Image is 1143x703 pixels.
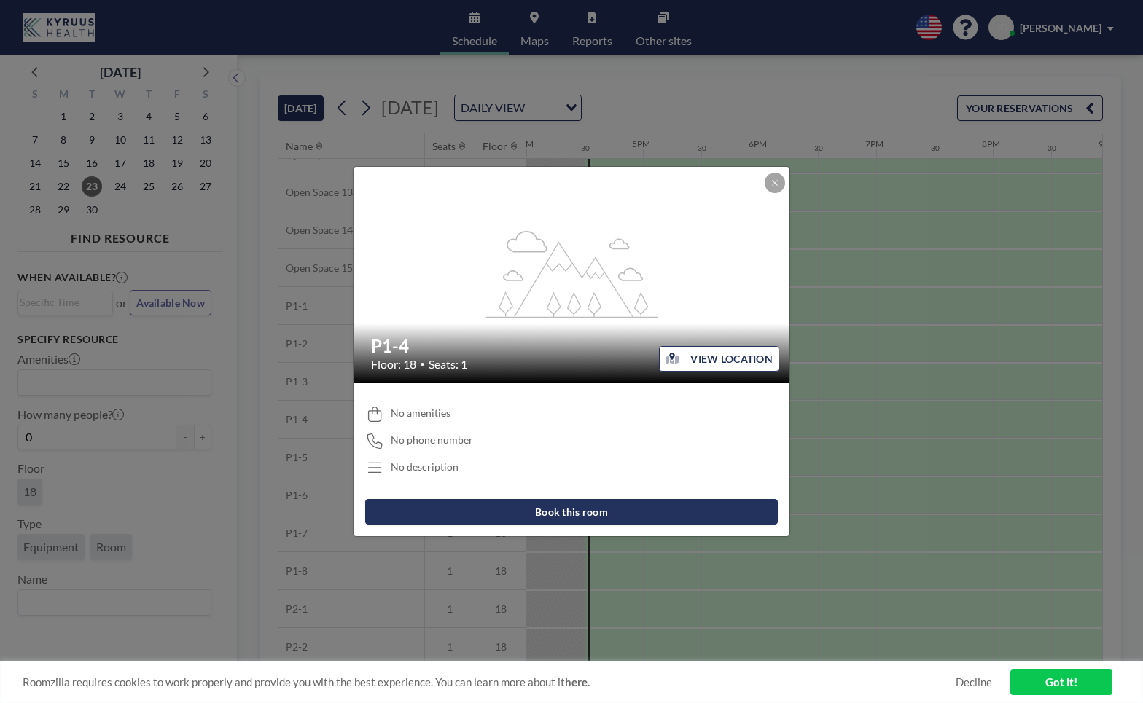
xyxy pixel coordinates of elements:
[391,460,459,474] div: No description
[565,675,590,688] a: here.
[486,229,658,317] g: flex-grow: 1.2;
[659,346,779,372] button: VIEW LOCATION
[365,499,778,525] button: Book this room
[429,357,467,372] span: Seats: 1
[391,433,473,447] span: No phone number
[420,358,425,369] span: •
[956,675,992,689] a: Decline
[23,675,956,689] span: Roomzilla requires cookies to work properly and provide you with the best experience. You can lea...
[1010,669,1112,695] a: Got it!
[371,357,416,372] span: Floor: 18
[391,407,450,420] span: No amenities
[371,335,773,357] h2: P1-4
